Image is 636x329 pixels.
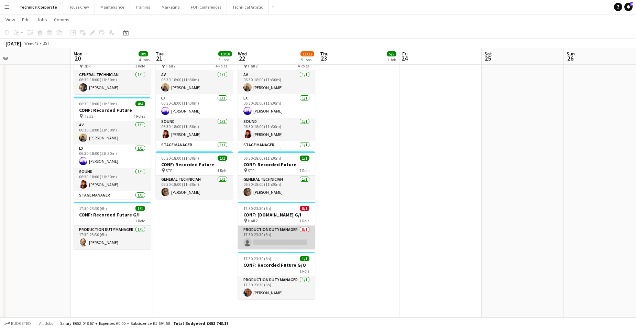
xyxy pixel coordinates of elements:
[401,54,408,62] span: 24
[387,57,396,62] div: 1 Job
[156,176,233,199] app-card-role: General Technician1/106:30-18:00 (11h30m)[PERSON_NAME]
[299,268,309,274] span: 1 Role
[74,121,151,145] app-card-role: AV1/106:30-18:00 (11h30m)[PERSON_NAME]
[74,51,83,57] span: Mon
[185,0,227,14] button: FOH Conferences
[135,218,145,223] span: 1 Role
[166,63,176,68] span: Hall 2
[60,321,228,326] div: Salary £652 048.67 + Expenses £0.00 + Subsistence £1 694.50 =
[300,156,309,161] span: 1/1
[299,218,309,223] span: 1 Role
[156,161,233,168] h3: CONF: Recorded Future
[79,206,107,211] span: 17:30-23:30 (6h)
[74,168,151,191] app-card-role: Sound1/106:30-18:00 (11h30m)[PERSON_NAME]
[300,206,309,211] span: 0/1
[238,94,315,118] app-card-role: LX1/106:30-18:00 (11h30m)[PERSON_NAME]
[156,141,233,167] app-card-role: Stage Manager1/106:30-18:00 (11h30m)
[19,15,33,24] a: Edit
[248,218,258,223] span: Hall 2
[218,51,232,56] span: 10/10
[219,57,232,62] div: 3 Jobs
[624,3,633,11] a: 4
[319,54,329,62] span: 23
[227,0,269,14] button: Technical Artistic
[243,256,271,261] span: 17:30-23:30 (6h)
[248,63,258,68] span: Hall 2
[156,118,233,141] app-card-role: Sound1/106:30-18:00 (11h30m)[PERSON_NAME]
[37,17,47,23] span: Jobs
[22,17,30,23] span: Edit
[216,63,227,68] span: 4 Roles
[243,206,271,211] span: 17:30-23:30 (6h)
[130,0,156,14] button: Training
[173,321,228,326] span: Total Budgeted £653 743.17
[84,114,94,119] span: Hall 2
[300,51,314,56] span: 11/12
[156,47,233,149] app-job-card: 06:30-18:00 (11h30m)4/4CONF: Recorded Future Hall 24 RolesAV1/106:30-18:00 (11h30m)[PERSON_NAME]L...
[11,321,31,326] span: Budgeted
[74,191,151,217] app-card-role: Stage Manager1/106:30-18:00 (11h30m)
[156,51,164,57] span: Tue
[299,168,309,173] span: 1 Role
[74,47,151,94] div: 06:30-18:00 (11h30m)1/1CONF: Recorded Future BBR1 RoleGeneral Technician1/106:30-18:00 (11h30m)[P...
[74,202,151,249] app-job-card: 17:30-23:30 (6h)1/1CONF: Recorded Future G/I1 RoleProduction Duty Manager1/117:30-23:30 (6h)[PERS...
[63,0,95,14] button: House Crew
[14,0,63,14] button: Technical Corporate
[156,151,233,199] app-job-card: 06:30-18:00 (11h30m)1/1CONF: Recorded Future STP1 RoleGeneral Technician1/106:30-18:00 (11h30m)[P...
[135,63,145,68] span: 1 Role
[155,54,164,62] span: 21
[484,51,492,57] span: Sat
[95,0,130,14] button: Maintenance
[156,94,233,118] app-card-role: LX1/106:30-18:00 (11h30m)[PERSON_NAME]
[3,320,32,327] button: Budgeted
[483,54,492,62] span: 25
[38,321,54,326] span: All jobs
[84,63,90,68] span: BBR
[74,145,151,168] app-card-role: LX1/106:30-18:00 (11h30m)[PERSON_NAME]
[6,17,15,23] span: View
[238,176,315,199] app-card-role: General Technician1/106:30-18:00 (11h30m)[PERSON_NAME]
[74,97,151,199] app-job-card: 06:30-18:00 (11h30m)4/4CONF: Recorded Future Hall 24 RolesAV1/106:30-18:00 (11h30m)[PERSON_NAME]L...
[243,156,281,161] span: 06:30-18:00 (11h30m)
[301,57,314,62] div: 5 Jobs
[218,156,227,161] span: 1/1
[238,51,247,57] span: Wed
[156,0,185,14] button: Marketing
[73,54,83,62] span: 20
[238,262,315,268] h3: CONF: Recorded Future G/O
[238,71,315,94] app-card-role: AV1/106:30-18:00 (11h30m)[PERSON_NAME]
[298,63,309,68] span: 4 Roles
[238,118,315,141] app-card-role: Sound1/106:30-18:00 (11h30m)[PERSON_NAME]
[320,51,329,57] span: Thu
[238,161,315,168] h3: CONF: Recorded Future
[217,168,227,173] span: 1 Role
[34,15,50,24] a: Jobs
[54,17,69,23] span: Comms
[161,156,199,161] span: 06:30-18:00 (11h30m)
[238,202,315,249] app-job-card: 17:30-23:30 (6h)0/1CONF: [DOMAIN_NAME] G/I Hall 21 RoleProduction Duty Manager0/117:30-23:30 (6h)
[135,206,145,211] span: 1/1
[238,151,315,199] div: 06:30-18:00 (11h30m)1/1CONF: Recorded Future STP1 RoleGeneral Technician1/106:30-18:00 (11h30m)[P...
[567,51,575,57] span: Sun
[248,168,254,173] span: STP
[566,54,575,62] span: 26
[74,212,151,218] h3: CONF: Recorded Future G/I
[51,15,72,24] a: Comms
[238,276,315,299] app-card-role: Production Duty Manager1/117:30-23:30 (6h)[PERSON_NAME]
[238,252,315,299] app-job-card: 17:30-23:30 (6h)1/1CONF: Recorded Future G/O1 RoleProduction Duty Manager1/117:30-23:30 (6h)[PERS...
[6,40,21,47] div: [DATE]
[402,51,408,57] span: Fri
[238,47,315,149] app-job-card: 06:30-18:00 (11h30m)4/4CONF: Recorded Future Hall 24 RolesAV1/106:30-18:00 (11h30m)[PERSON_NAME]L...
[387,51,396,56] span: 5/5
[238,212,315,218] h3: CONF: [DOMAIN_NAME] G/I
[166,168,172,173] span: STP
[135,101,145,106] span: 4/4
[300,256,309,261] span: 1/1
